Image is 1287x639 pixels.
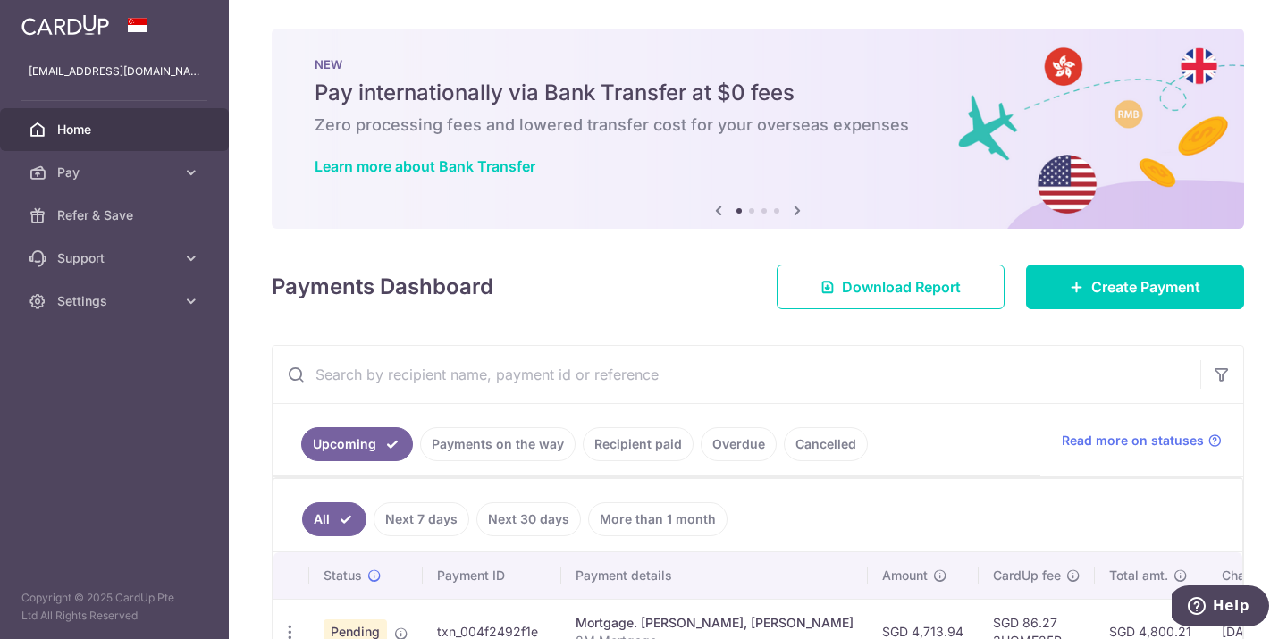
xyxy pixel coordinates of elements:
p: [EMAIL_ADDRESS][DOMAIN_NAME] [29,63,200,80]
span: Pay [57,164,175,181]
img: CardUp [21,14,109,36]
input: Search by recipient name, payment id or reference [273,346,1200,403]
span: Home [57,121,175,139]
h5: Pay internationally via Bank Transfer at $0 fees [315,79,1201,107]
a: Next 30 days [476,502,581,536]
h6: Zero processing fees and lowered transfer cost for your overseas expenses [315,114,1201,136]
a: Payments on the way [420,427,576,461]
span: Amount [882,567,928,584]
span: CardUp fee [993,567,1061,584]
h4: Payments Dashboard [272,271,493,303]
span: Read more on statuses [1062,432,1204,450]
a: Learn more about Bank Transfer [315,157,535,175]
span: Create Payment [1091,276,1200,298]
a: Upcoming [301,427,413,461]
span: Status [324,567,362,584]
div: Mortgage. [PERSON_NAME], [PERSON_NAME] [576,614,854,632]
span: Total amt. [1109,567,1168,584]
a: Cancelled [784,427,868,461]
a: Next 7 days [374,502,469,536]
span: Refer & Save [57,206,175,224]
p: NEW [315,57,1201,71]
a: Create Payment [1026,265,1244,309]
a: More than 1 month [588,502,728,536]
span: Support [57,249,175,267]
th: Payment details [561,552,868,599]
a: Recipient paid [583,427,694,461]
iframe: Opens a widget where you can find more information [1172,585,1269,630]
a: Overdue [701,427,777,461]
img: Bank transfer banner [272,29,1244,229]
a: Download Report [777,265,1005,309]
th: Payment ID [423,552,561,599]
a: Read more on statuses [1062,432,1222,450]
span: Download Report [842,276,961,298]
span: Settings [57,292,175,310]
a: All [302,502,366,536]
